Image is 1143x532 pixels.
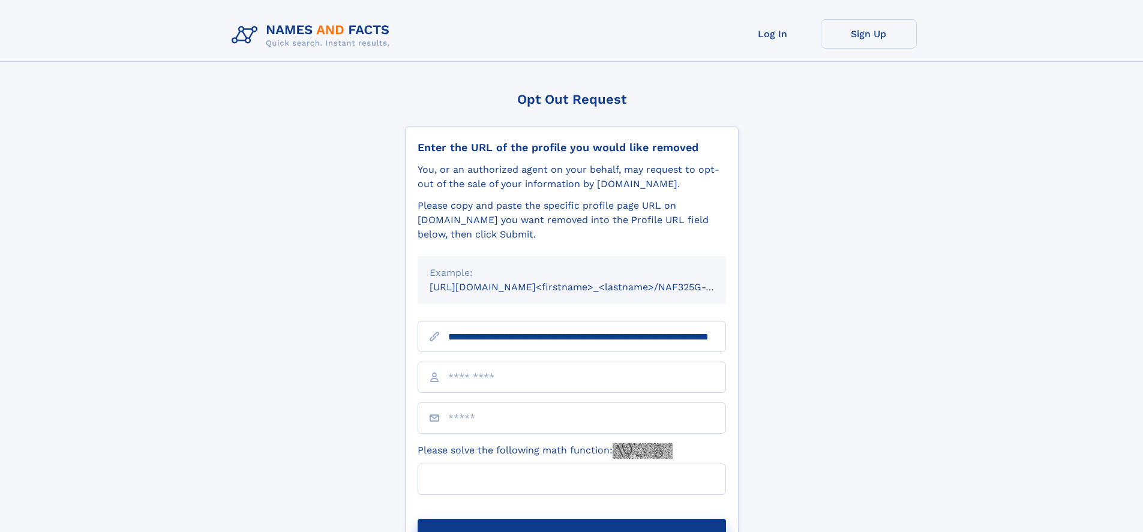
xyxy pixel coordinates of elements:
[430,266,714,280] div: Example:
[418,199,726,242] div: Please copy and paste the specific profile page URL on [DOMAIN_NAME] you want removed into the Pr...
[418,163,726,191] div: You, or an authorized agent on your behalf, may request to opt-out of the sale of your informatio...
[418,141,726,154] div: Enter the URL of the profile you would like removed
[430,281,749,293] small: [URL][DOMAIN_NAME]<firstname>_<lastname>/NAF325G-xxxxxxxx
[227,19,400,52] img: Logo Names and Facts
[405,92,739,107] div: Opt Out Request
[725,19,821,49] a: Log In
[821,19,917,49] a: Sign Up
[418,443,673,459] label: Please solve the following math function:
